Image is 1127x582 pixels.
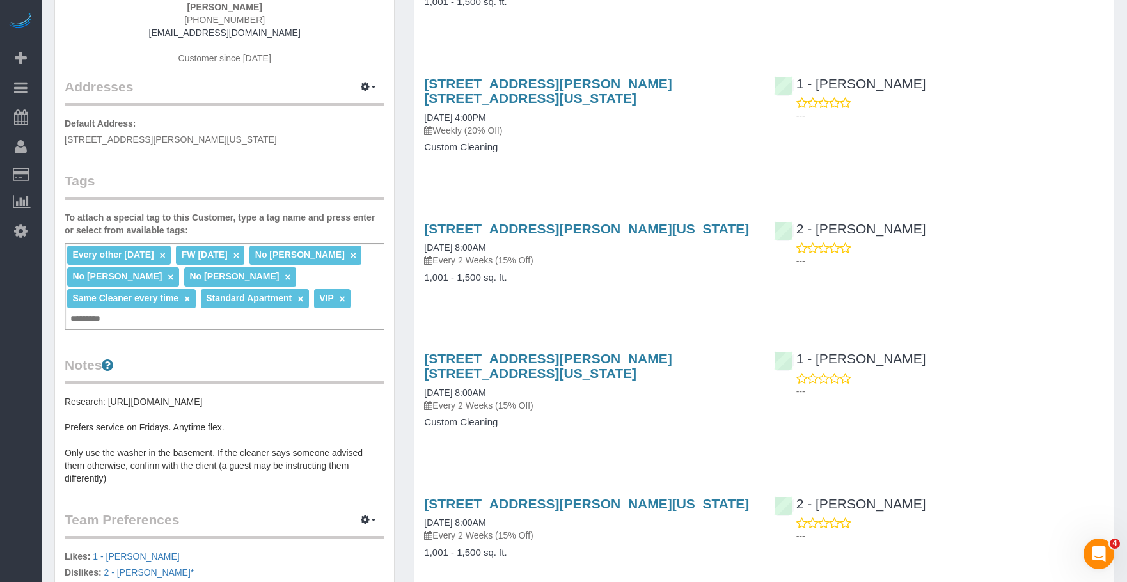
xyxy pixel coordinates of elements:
label: Likes: [65,550,90,563]
label: To attach a special tag to this Customer, type a tag name and press enter or select from availabl... [65,211,384,237]
pre: Research: [URL][DOMAIN_NAME] Prefers service on Fridays. Anytime flex. Only use the washer in the... [65,395,384,485]
span: VIP [319,293,333,303]
a: [DATE] 8:00AM [424,517,485,528]
h4: 1,001 - 1,500 sq. ft. [424,547,754,558]
a: 2 - [PERSON_NAME] [774,496,926,511]
img: Automaid Logo [8,13,33,31]
p: --- [796,385,1104,398]
span: 4 [1110,539,1120,549]
span: No [PERSON_NAME] [72,271,162,281]
p: --- [796,530,1104,542]
p: Every 2 Weeks (15% Off) [424,529,754,542]
a: [DATE] 8:00AM [424,388,485,398]
span: No [PERSON_NAME] [255,249,345,260]
legend: Notes [65,356,384,384]
p: --- [796,109,1104,122]
a: × [339,294,345,304]
p: Weekly (20% Off) [424,124,754,137]
h4: Custom Cleaning [424,142,754,153]
span: FW [DATE] [182,249,228,260]
a: 1 - [PERSON_NAME] [93,551,179,562]
span: Every other [DATE] [72,249,154,260]
strong: [PERSON_NAME] [187,2,262,12]
a: × [160,250,166,261]
span: [STREET_ADDRESS][PERSON_NAME][US_STATE] [65,134,277,145]
span: Same Cleaner every time [72,293,178,303]
label: Dislikes: [65,566,102,579]
a: [STREET_ADDRESS][PERSON_NAME] [STREET_ADDRESS][US_STATE] [424,351,672,381]
a: [STREET_ADDRESS][PERSON_NAME][US_STATE] [424,496,749,511]
p: Every 2 Weeks (15% Off) [424,254,754,267]
p: Every 2 Weeks (15% Off) [424,399,754,412]
a: × [184,294,190,304]
a: × [351,250,356,261]
a: [DATE] 8:00AM [424,242,485,253]
h4: 1,001 - 1,500 sq. ft. [424,272,754,283]
span: No [PERSON_NAME] [189,271,279,281]
a: [STREET_ADDRESS][PERSON_NAME] [STREET_ADDRESS][US_STATE] [424,76,672,106]
iframe: Intercom live chat [1084,539,1114,569]
a: [STREET_ADDRESS][PERSON_NAME][US_STATE] [424,221,749,236]
a: × [285,272,290,283]
span: Standard Apartment [206,293,292,303]
label: Default Address: [65,117,136,130]
span: Customer since [DATE] [178,53,271,63]
p: --- [796,255,1104,267]
legend: Team Preferences [65,510,384,539]
span: [PHONE_NUMBER] [184,15,265,25]
a: 1 - [PERSON_NAME] [774,351,926,366]
a: × [297,294,303,304]
legend: Tags [65,171,384,200]
a: 2 - [PERSON_NAME]* [104,567,194,578]
a: [DATE] 4:00PM [424,113,485,123]
a: 1 - [PERSON_NAME] [774,76,926,91]
h4: Custom Cleaning [424,417,754,428]
a: [EMAIL_ADDRESS][DOMAIN_NAME] [149,28,301,38]
a: × [233,250,239,261]
a: × [168,272,173,283]
a: 2 - [PERSON_NAME] [774,221,926,236]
